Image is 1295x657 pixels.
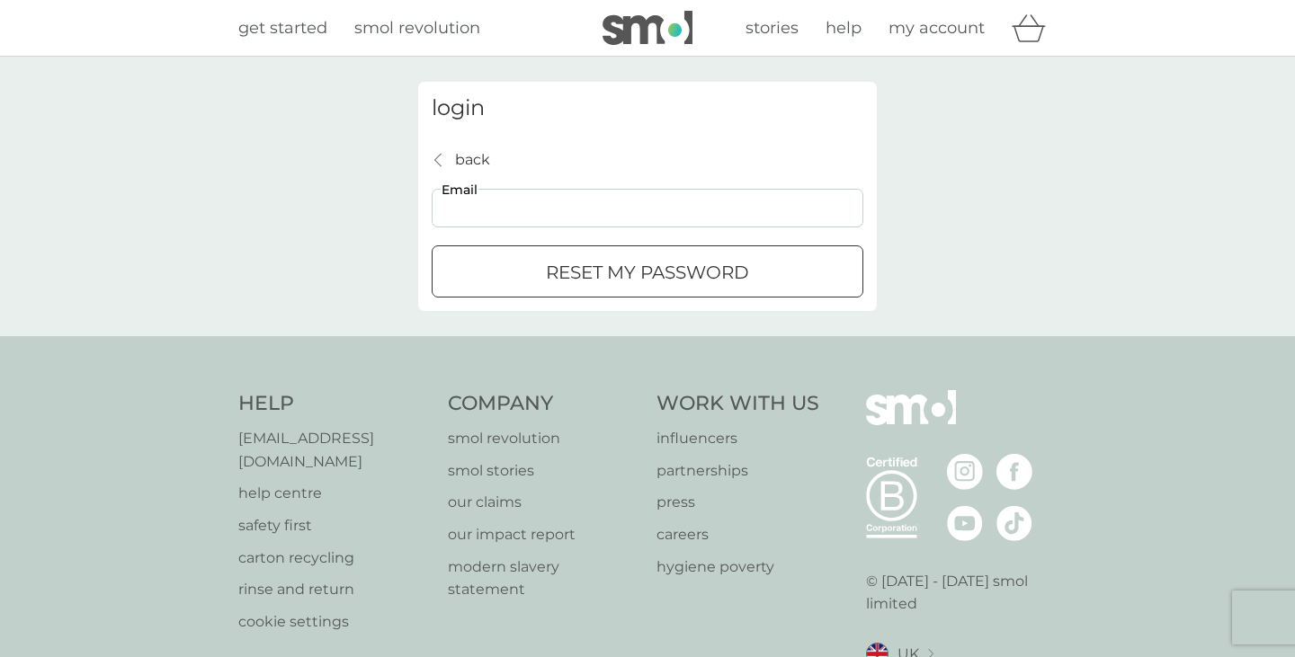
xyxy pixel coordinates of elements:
[947,505,983,541] img: visit the smol Youtube page
[889,15,985,41] a: my account
[603,11,692,45] img: smol
[238,546,430,570] a: carton recycling
[656,390,819,418] h4: Work With Us
[238,610,430,634] a: cookie settings
[238,15,327,41] a: get started
[448,555,639,601] a: modern slavery statement
[996,505,1032,541] img: visit the smol Tiktok page
[238,427,430,473] a: [EMAIL_ADDRESS][DOMAIN_NAME]
[354,15,480,41] a: smol revolution
[546,258,749,287] p: reset my password
[432,245,863,297] button: reset my password
[238,482,430,505] a: help centre
[455,148,490,172] p: back
[746,15,799,41] a: stories
[448,491,639,514] a: our claims
[354,18,480,38] span: smol revolution
[448,523,639,546] a: our impact report
[656,523,819,546] a: careers
[866,570,1058,616] p: © [DATE] - [DATE] smol limited
[947,454,983,490] img: visit the smol Instagram page
[1012,10,1057,46] div: basket
[866,390,956,451] img: smol
[656,555,819,579] a: hygiene poverty
[656,459,819,483] a: partnerships
[656,491,819,514] a: press
[996,454,1032,490] img: visit the smol Facebook page
[656,427,819,450] a: influencers
[826,18,862,38] span: help
[238,578,430,601] a: rinse and return
[448,459,639,483] a: smol stories
[448,427,639,450] a: smol revolution
[889,18,985,38] span: my account
[432,95,863,121] h3: login
[238,390,430,418] h4: Help
[238,18,327,38] span: get started
[826,15,862,41] a: help
[746,18,799,38] span: stories
[448,390,639,418] h4: Company
[238,514,430,537] a: safety first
